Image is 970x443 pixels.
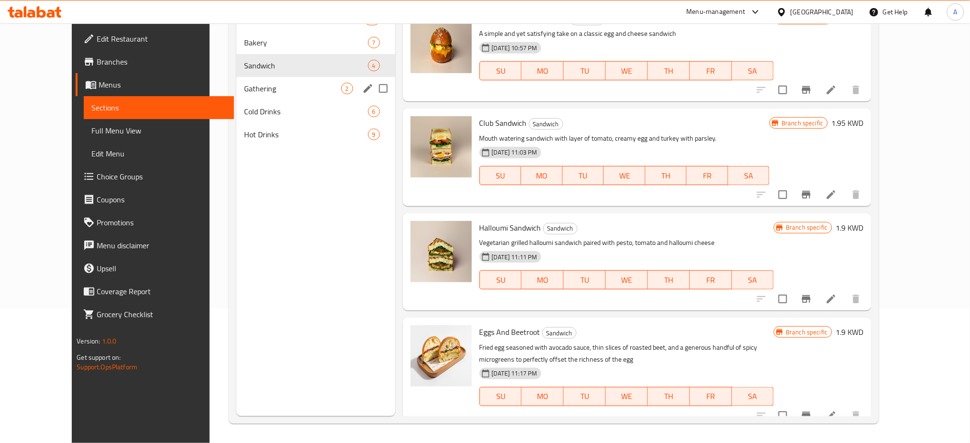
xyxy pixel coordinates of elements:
span: Gathering [244,83,341,94]
button: SU [479,166,521,185]
a: Support.OpsPlatform [77,361,137,373]
span: Select to update [773,80,793,100]
span: Branch specific [782,328,831,337]
a: Upsell [76,257,234,280]
span: 4 [368,61,379,70]
span: SA [736,273,770,287]
button: Branch-specific-item [795,183,818,206]
a: Full Menu View [84,119,234,142]
span: Grocery Checklist [97,309,226,320]
span: Cold Drinks [244,106,368,117]
button: delete [845,288,868,310]
span: Choice Groups [97,171,226,182]
img: Club Sandwich [411,116,472,177]
button: TH [646,166,687,185]
span: TU [567,169,601,183]
span: Get support on: [77,351,121,364]
a: Choice Groups [76,165,234,188]
span: Branches [97,56,226,67]
span: SU [484,64,518,78]
h6: 1.9 KWD [836,325,864,339]
div: [GEOGRAPHIC_DATA] [791,7,854,17]
p: Fried egg seasoned with avocado sauce, thin slices of roasted beet, and a generous handful of spi... [479,342,774,365]
span: Promotions [97,217,226,228]
a: Edit menu item [825,189,837,200]
a: Menus [76,73,234,96]
h6: 1.9 KWD [836,12,864,25]
span: Menu disclaimer [97,240,226,251]
a: Grocery Checklist [76,303,234,326]
button: FR [690,61,732,80]
button: SA [732,270,774,289]
span: SA [736,389,770,403]
button: Branch-specific-item [795,404,818,427]
span: SA [736,64,770,78]
span: TH [652,389,686,403]
button: delete [845,183,868,206]
span: Coverage Report [97,286,226,297]
span: SU [484,169,517,183]
p: Vegetarian grilled halloumi sandwich paired with pesto, tomato and halloumi cheese [479,237,774,249]
span: Hot Drinks [244,129,368,140]
button: TU [564,387,606,406]
button: SU [479,61,522,80]
a: Edit Restaurant [76,27,234,50]
div: items [368,129,380,140]
button: FR [690,387,732,406]
button: FR [690,270,732,289]
span: Branch specific [778,119,827,128]
span: TH [652,64,686,78]
a: Edit menu item [825,293,837,305]
p: A simple and yet satisfying take on a classic egg and cheese sandwich [479,28,774,40]
button: TH [648,387,690,406]
div: Sandwich4 [236,54,395,77]
span: FR [691,169,725,183]
div: Sandwich [244,60,368,71]
span: Bakery [244,37,368,48]
span: 9 [368,130,379,139]
span: TH [649,169,683,183]
button: SA [728,166,770,185]
button: TH [648,61,690,80]
span: Select to update [773,289,793,309]
span: Coupons [97,194,226,205]
button: MO [522,387,564,406]
span: Edit Restaurant [97,33,226,44]
span: SA [732,169,766,183]
span: [DATE] 11:11 PM [488,253,541,262]
span: WE [610,273,644,287]
a: Edit menu item [825,410,837,421]
span: Eggs And Beetroot [479,325,540,339]
a: Coverage Report [76,280,234,303]
span: Version: [77,335,100,347]
span: WE [610,64,644,78]
img: Halloumi Sandwich [411,221,472,282]
span: 6 [368,107,379,116]
button: SA [732,387,774,406]
h6: 1.9 KWD [836,221,864,234]
span: Branch specific [782,223,831,232]
nav: Menu sections [236,4,395,150]
span: Edit Menu [91,148,226,159]
span: FR [694,64,728,78]
span: [DATE] 11:17 PM [488,369,541,378]
a: Sections [84,96,234,119]
div: Sandwich [529,118,563,130]
span: Menus [99,79,226,90]
button: WE [604,166,646,185]
div: items [341,83,353,94]
span: 1.0.0 [102,335,117,347]
button: MO [522,270,564,289]
h6: 1.95 KWD [832,116,864,130]
span: A [954,7,958,17]
a: Edit Menu [84,142,234,165]
span: SU [484,389,518,403]
span: MO [525,169,559,183]
img: Eggs And Beetroot [411,325,472,387]
button: SA [732,61,774,80]
span: WE [608,169,642,183]
span: [DATE] 11:03 PM [488,148,541,157]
